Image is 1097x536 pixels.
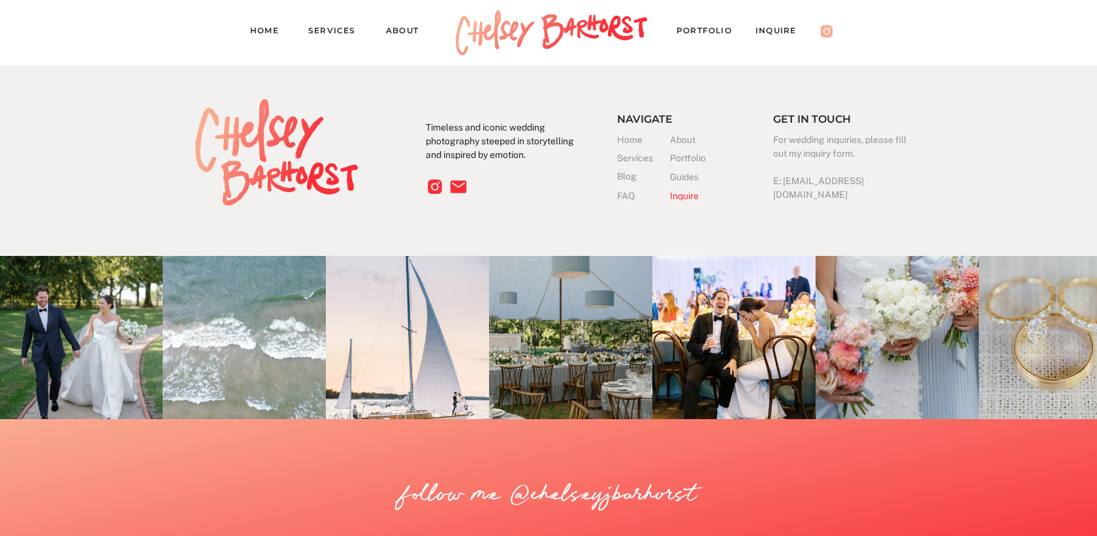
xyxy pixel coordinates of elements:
a: Inquire [755,24,809,42]
a: About [386,24,431,42]
h3: Get in touch [773,110,855,124]
p: Timeless and iconic wedding photography steeped in storytelling and inspired by emotion. [426,121,582,169]
a: Services [308,24,367,42]
a: Inquire [670,189,723,203]
img: Chelsey_Barhorst_Photography-15 [816,256,979,419]
a: Portfolio [670,151,723,165]
a: Guides [670,170,703,184]
img: Chelsey_Barhorst_Photography-16 [163,256,326,419]
a: Blog [617,170,670,183]
a: PORTFOLIO [676,24,744,42]
h3: Navigate [617,110,699,124]
a: follow me @chelseyjbarhorst [402,476,697,514]
a: Home [250,24,289,42]
img: Caroline+Connor-12 [489,256,652,419]
img: Reception-84_websize [652,256,816,419]
h3: For wedding inquiries, please fill out my inquiry form. E: [EMAIL_ADDRESS][DOMAIN_NAME] [773,133,912,195]
a: Home [617,133,670,147]
a: About [670,133,723,147]
img: chicago engagement session (12 of 12) [326,256,489,419]
a: Services [617,151,670,165]
a: FAQ [617,189,644,203]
